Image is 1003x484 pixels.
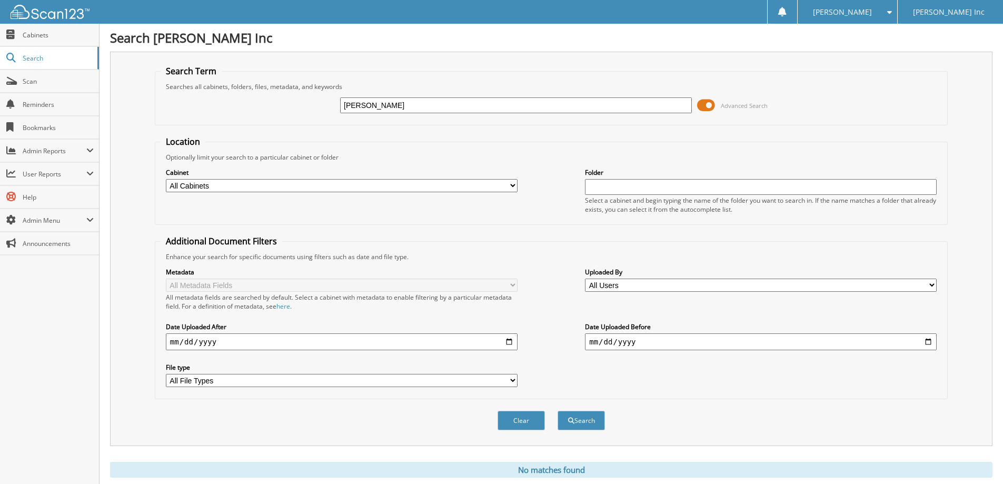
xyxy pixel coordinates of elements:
[23,77,94,86] span: Scan
[166,363,518,372] label: File type
[813,9,872,15] span: [PERSON_NAME]
[166,268,518,276] label: Metadata
[585,322,937,331] label: Date Uploaded Before
[11,5,90,19] img: scan123-logo-white.svg
[23,54,92,63] span: Search
[585,168,937,177] label: Folder
[161,136,205,147] legend: Location
[110,29,992,46] h1: Search [PERSON_NAME] Inc
[585,196,937,214] div: Select a cabinet and begin typing the name of the folder you want to search in. If the name match...
[23,100,94,109] span: Reminders
[585,333,937,350] input: end
[721,102,768,110] span: Advanced Search
[913,9,985,15] span: [PERSON_NAME] Inc
[23,170,86,179] span: User Reports
[166,322,518,331] label: Date Uploaded After
[498,411,545,430] button: Clear
[23,146,86,155] span: Admin Reports
[23,31,94,39] span: Cabinets
[161,65,222,77] legend: Search Term
[276,302,290,311] a: here
[110,462,992,478] div: No matches found
[166,168,518,177] label: Cabinet
[23,216,86,225] span: Admin Menu
[166,333,518,350] input: start
[161,252,942,261] div: Enhance your search for specific documents using filters such as date and file type.
[23,239,94,248] span: Announcements
[23,123,94,132] span: Bookmarks
[161,235,282,247] legend: Additional Document Filters
[161,153,942,162] div: Optionally limit your search to a particular cabinet or folder
[161,82,942,91] div: Searches all cabinets, folders, files, metadata, and keywords
[558,411,605,430] button: Search
[23,193,94,202] span: Help
[166,293,518,311] div: All metadata fields are searched by default. Select a cabinet with metadata to enable filtering b...
[585,268,937,276] label: Uploaded By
